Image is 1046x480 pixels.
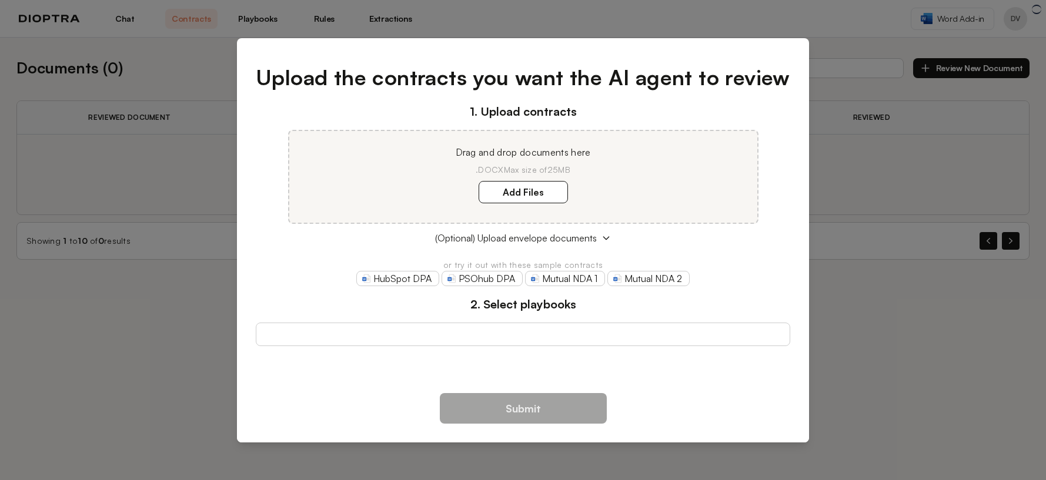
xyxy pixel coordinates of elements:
a: PSOhub DPA [442,271,523,286]
button: (Optional) Upload envelope documents [256,231,790,245]
a: Mutual NDA 1 [525,271,605,286]
p: Drag and drop documents here [303,145,743,159]
h3: 2. Select playbooks [256,296,790,313]
p: .DOCX Max size of 25MB [303,164,743,176]
p: or try it out with these sample contracts [256,259,790,271]
a: HubSpot DPA [356,271,439,286]
label: Add Files [479,181,568,203]
span: (Optional) Upload envelope documents [435,231,597,245]
h3: 1. Upload contracts [256,103,790,120]
h1: Upload the contracts you want the AI agent to review [256,62,790,93]
button: Submit [440,393,607,424]
a: Mutual NDA 2 [607,271,690,286]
